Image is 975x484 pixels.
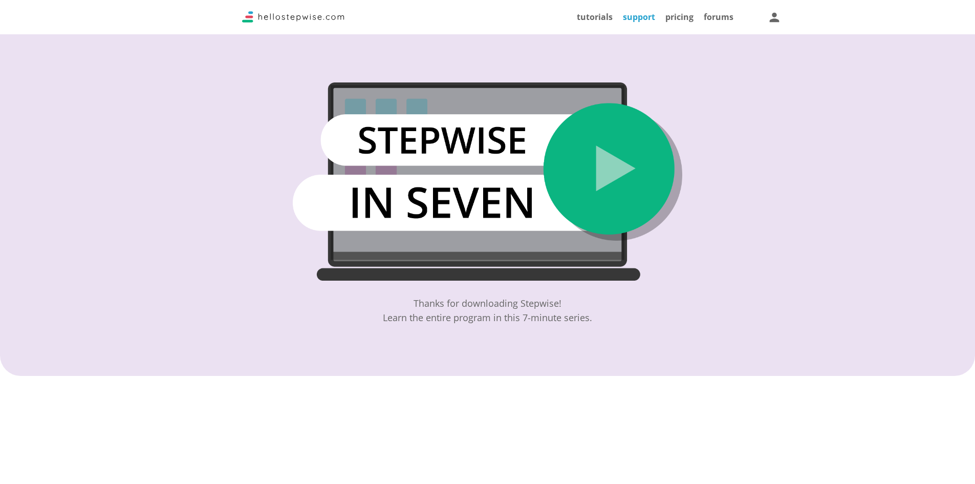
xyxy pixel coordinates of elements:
[623,11,655,23] a: support
[665,11,694,23] a: pricing
[704,11,733,23] a: forums
[242,14,344,25] a: Stepwise
[383,296,592,325] div: Thanks for downloading Stepwise! Learn the entire program in this 7-minute series.
[242,11,344,23] img: Logo
[293,82,683,281] img: thumbnailGuid1
[577,11,613,23] a: tutorials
